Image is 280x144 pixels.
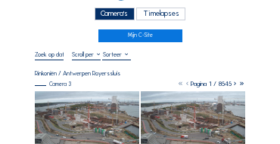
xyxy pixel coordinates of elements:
[136,8,185,20] div: Timelapses
[191,80,232,87] span: Pagina 1 / 8545
[98,29,182,42] a: Mijn C-Site
[35,51,64,58] input: Zoek op datum 󰅀
[95,8,135,20] div: Camera's
[35,81,71,87] div: Camera 3
[35,70,120,76] div: Rinkoniën / Antwerpen Royerssluis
